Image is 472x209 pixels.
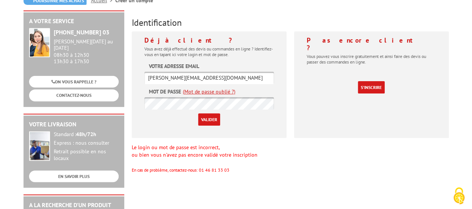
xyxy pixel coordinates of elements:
[29,131,50,161] img: widget-livraison.jpg
[54,131,119,138] div: Standard :
[29,18,119,25] h2: A votre service
[358,81,385,93] a: S'inscrire
[132,18,449,28] h3: Identification
[54,140,119,147] div: Express : nous consulter
[29,170,119,182] a: EN SAVOIR PLUS
[54,39,119,64] div: 08h30 à 12h30 13h30 à 17h30
[446,184,472,209] button: Cookies (fenêtre modale)
[149,88,181,95] label: Mot de passe
[29,89,119,101] a: CONTACTEZ-NOUS
[132,144,449,173] div: Le login ou mot de passe est incorrect, ou bien vous n'avez pas encore validé votre inscription
[29,121,119,128] h2: Votre livraison
[29,76,119,87] a: ON VOUS RAPPELLE ?
[307,53,436,65] p: Vous pouvez vous inscrire gratuitement et ainsi faire des devis ou passer des commandes en ligne.
[54,28,109,36] strong: [PHONE_NUMBER] 03
[450,187,468,205] img: Cookies (fenêtre modale)
[307,37,436,52] h4: Pas encore client ?
[149,62,199,70] label: Votre adresse email
[76,131,96,138] strong: 48h/72h
[183,88,235,95] a: (Mot de passe oublié ?)
[54,148,119,162] div: Retrait possible en nos locaux
[132,167,229,173] span: En cas de problème, contactez-nous: 01 46 81 33 03
[198,113,220,126] input: Valider
[144,37,274,44] h4: Déjà client ?
[54,39,119,51] div: [PERSON_NAME][DATE] au [DATE]
[29,28,50,57] img: widget-service.jpg
[144,46,274,57] p: Vous avez déjà effectué des devis ou commandes en ligne ? Identifiez-vous en tapant ici votre log...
